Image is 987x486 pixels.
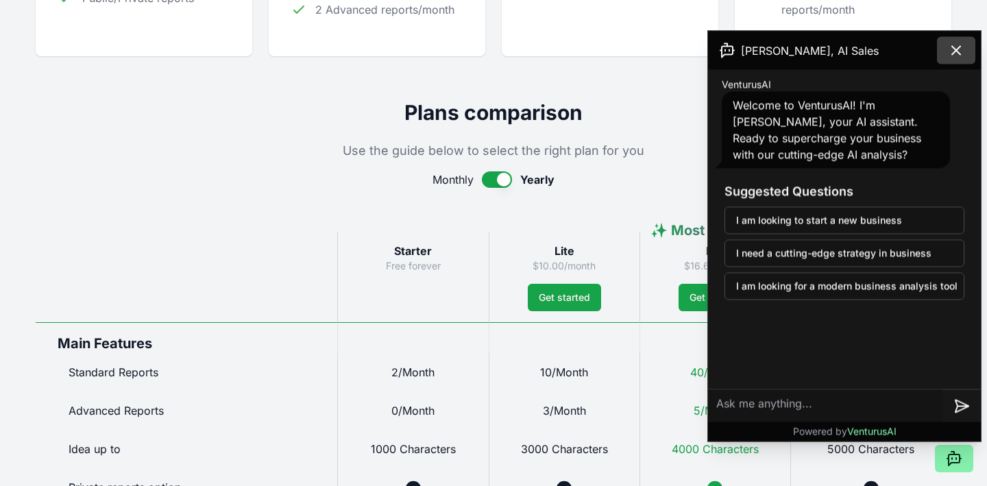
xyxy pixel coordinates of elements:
span: Monthly [432,171,474,188]
p: Use the guide below to select the right plan for you [36,141,951,160]
span: 40/Month [690,365,740,379]
button: Get started [528,284,601,311]
span: 4000 Characters [672,442,759,456]
h2: Plans comparison [36,100,951,125]
span: 5/Month [694,404,737,417]
span: 3000 Characters [521,442,608,456]
div: Idea up to [36,430,337,468]
h3: Lite [500,243,629,259]
span: 0/Month [391,404,435,417]
button: I need a cutting-edge strategy in business [724,240,964,267]
p: $10.00/month [500,259,629,273]
span: Welcome to VenturusAI! I'm [PERSON_NAME], your AI assistant. Ready to supercharge your business w... [733,99,921,162]
button: I am looking for a modern business analysis tool [724,273,964,300]
h3: Suggested Questions [724,182,964,202]
span: 1000 Characters [371,442,456,456]
h3: Pro [651,243,779,259]
span: Get started [690,291,741,304]
span: Yearly [520,171,555,188]
div: Standard Reports [36,353,337,391]
span: 2/Month [391,365,435,379]
p: Free forever [349,259,477,273]
p: $16.67/month [651,259,779,273]
button: Get started [679,284,752,311]
span: 2 Advanced reports/month [315,1,454,18]
span: 5000 Characters [827,442,914,456]
span: 3/Month [543,404,586,417]
div: Main Features [36,322,337,353]
h3: Starter [349,243,477,259]
span: [PERSON_NAME], AI Sales [741,42,879,59]
span: ✨ Most popular ✨ [650,222,780,239]
p: Powered by [793,425,897,439]
span: VenturusAI [847,426,897,437]
button: I am looking to start a new business [724,207,964,234]
div: Advanced Reports [36,391,337,430]
span: VenturusAI [722,78,771,92]
span: Get started [539,291,590,304]
span: 10/Month [540,365,588,379]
